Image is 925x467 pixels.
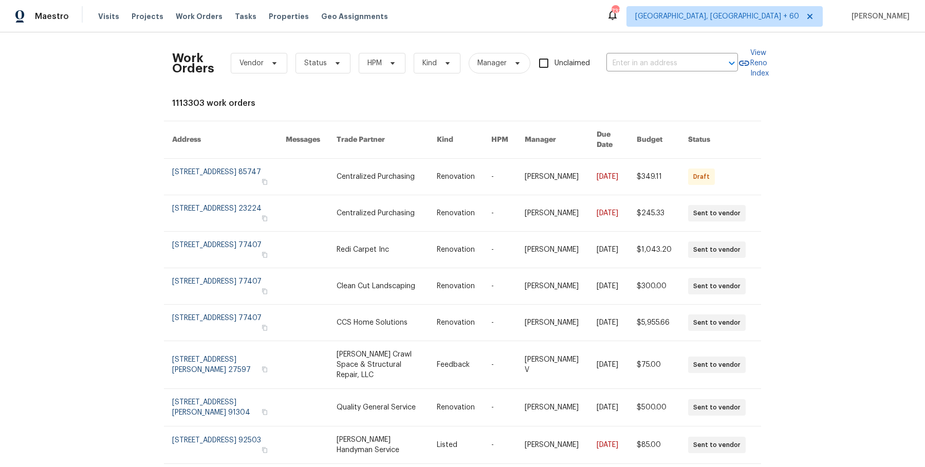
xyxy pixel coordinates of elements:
[483,305,516,341] td: -
[483,159,516,195] td: -
[172,53,214,73] h2: Work Orders
[429,268,483,305] td: Renovation
[132,11,163,22] span: Projects
[483,389,516,426] td: -
[483,268,516,305] td: -
[98,11,119,22] span: Visits
[477,58,507,68] span: Manager
[328,121,429,159] th: Trade Partner
[172,98,753,108] div: 1113303 work orders
[429,426,483,464] td: Listed
[516,268,588,305] td: [PERSON_NAME]
[328,426,429,464] td: [PERSON_NAME] Handyman Service
[260,250,269,259] button: Copy Address
[516,389,588,426] td: [PERSON_NAME]
[260,214,269,223] button: Copy Address
[260,177,269,186] button: Copy Address
[35,11,69,22] span: Maestro
[483,426,516,464] td: -
[483,121,516,159] th: HPM
[269,11,309,22] span: Properties
[429,159,483,195] td: Renovation
[429,305,483,341] td: Renovation
[429,389,483,426] td: Renovation
[516,305,588,341] td: [PERSON_NAME]
[260,445,269,455] button: Copy Address
[738,48,769,79] a: View Reno Index
[235,13,256,20] span: Tasks
[328,159,429,195] td: Centralized Purchasing
[176,11,223,22] span: Work Orders
[516,232,588,268] td: [PERSON_NAME]
[516,195,588,232] td: [PERSON_NAME]
[260,287,269,296] button: Copy Address
[680,121,761,159] th: Status
[516,159,588,195] td: [PERSON_NAME]
[260,365,269,374] button: Copy Address
[847,11,910,22] span: [PERSON_NAME]
[164,121,277,159] th: Address
[367,58,382,68] span: HPM
[635,11,799,22] span: [GEOGRAPHIC_DATA], [GEOGRAPHIC_DATA] + 60
[328,195,429,232] td: Centralized Purchasing
[725,56,739,70] button: Open
[483,195,516,232] td: -
[328,341,429,389] td: [PERSON_NAME] Crawl Space & Structural Repair, LLC
[612,6,619,16] div: 731
[260,407,269,417] button: Copy Address
[328,389,429,426] td: Quality General Service
[321,11,388,22] span: Geo Assignments
[429,232,483,268] td: Renovation
[260,323,269,332] button: Copy Address
[483,232,516,268] td: -
[239,58,264,68] span: Vendor
[328,305,429,341] td: CCS Home Solutions
[328,268,429,305] td: Clean Cut Landscaping
[516,121,588,159] th: Manager
[483,341,516,389] td: -
[429,195,483,232] td: Renovation
[606,55,709,71] input: Enter in an address
[304,58,327,68] span: Status
[328,232,429,268] td: Redi Carpet Inc
[516,426,588,464] td: [PERSON_NAME]
[422,58,437,68] span: Kind
[588,121,628,159] th: Due Date
[554,58,590,69] span: Unclaimed
[628,121,680,159] th: Budget
[277,121,328,159] th: Messages
[516,341,588,389] td: [PERSON_NAME] V
[429,341,483,389] td: Feedback
[429,121,483,159] th: Kind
